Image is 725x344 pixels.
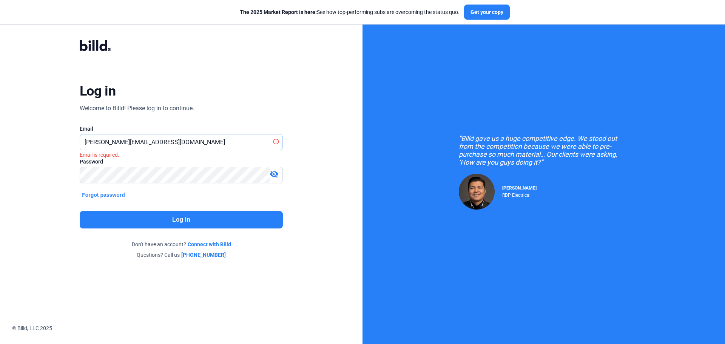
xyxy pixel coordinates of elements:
[80,83,116,99] div: Log in
[80,158,283,165] div: Password
[80,104,194,113] div: Welcome to Billd! Please log in to continue.
[502,185,537,191] span: [PERSON_NAME]
[240,9,317,15] span: The 2025 Market Report is here:
[459,134,629,166] div: "Billd gave us a huge competitive edge. We stood out from the competition because we were able to...
[181,251,226,259] a: [PHONE_NUMBER]
[459,174,495,210] img: Raul Pacheco
[80,211,283,228] button: Log in
[80,152,119,158] i: Email is required.
[188,241,231,248] a: Connect with Billd
[240,8,460,16] div: See how top-performing subs are overcoming the status quo.
[502,191,537,198] div: RDP Electrical
[464,5,510,20] button: Get your copy
[80,241,283,248] div: Don't have an account?
[270,170,279,179] mat-icon: visibility_off
[80,191,127,199] button: Forgot password
[80,251,283,259] div: Questions? Call us
[80,125,283,133] div: Email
